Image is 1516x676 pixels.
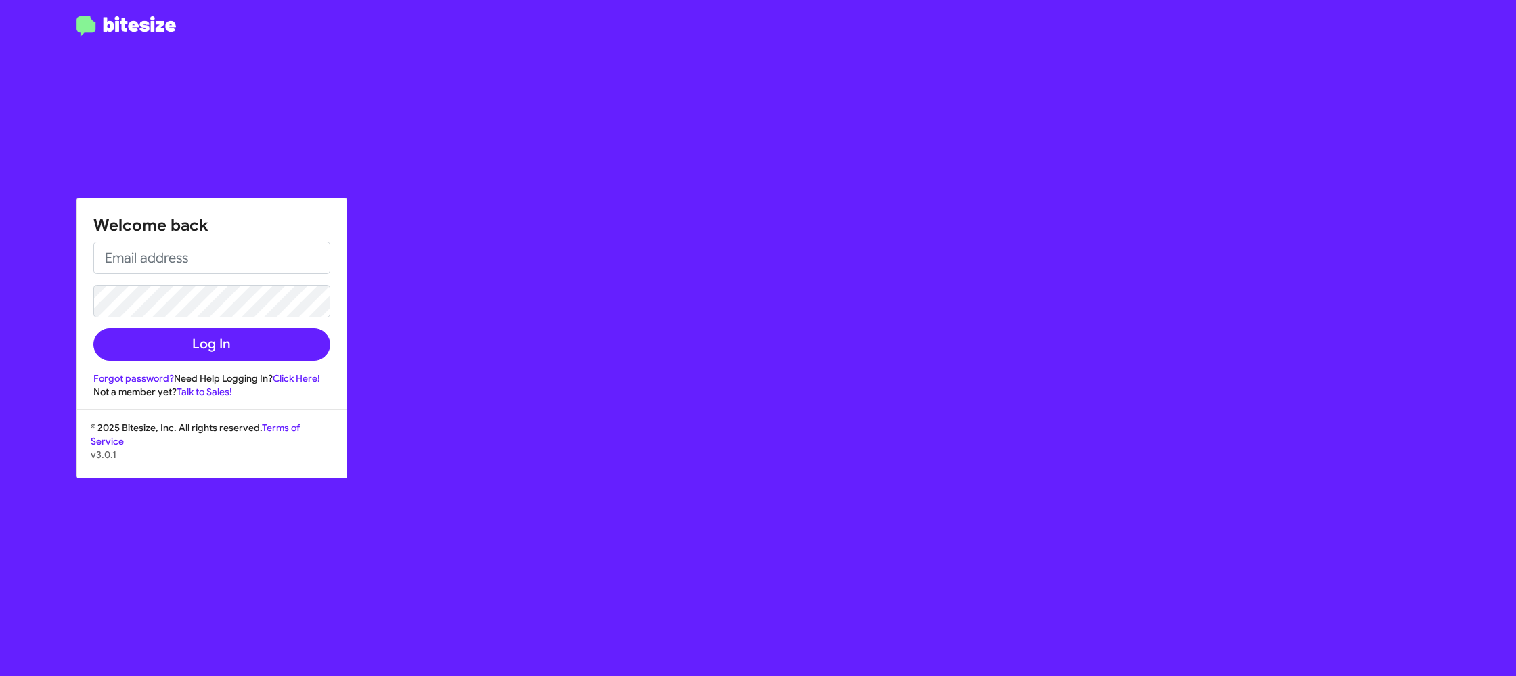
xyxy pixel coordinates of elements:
a: Talk to Sales! [177,386,232,398]
button: Log In [93,328,330,361]
div: Not a member yet? [93,385,330,399]
a: Forgot password? [93,372,174,384]
a: Click Here! [273,372,320,384]
a: Terms of Service [91,422,300,447]
div: © 2025 Bitesize, Inc. All rights reserved. [77,421,347,478]
h1: Welcome back [93,215,330,236]
input: Email address [93,242,330,274]
div: Need Help Logging In? [93,371,330,385]
p: v3.0.1 [91,448,333,461]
